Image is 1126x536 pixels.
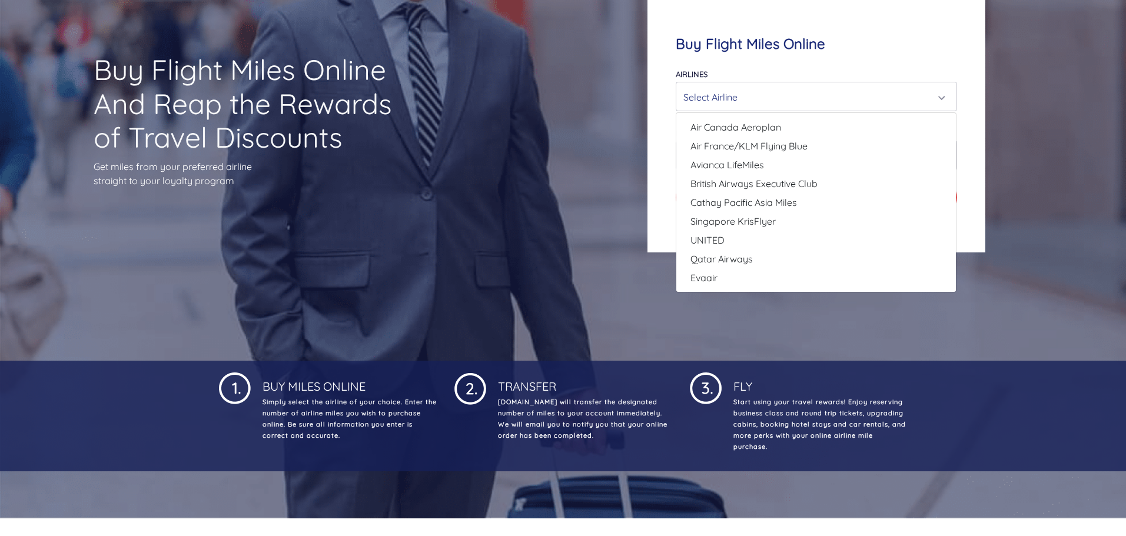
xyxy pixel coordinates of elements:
[690,214,776,228] span: Singapore KrisFlyer
[496,370,672,394] h4: Transfer
[496,397,672,441] p: [DOMAIN_NAME] will transfer the designated number of miles to your account immediately. We will e...
[690,139,808,153] span: Air France/KLM Flying Blue
[676,82,956,111] button: Select Airline
[690,370,722,404] img: 1
[731,370,908,394] h4: Fly
[731,397,908,452] p: Start using your travel rewards! Enjoy reserving business class and round trip tickets, upgrading...
[690,120,781,134] span: Air Canada Aeroplan
[690,233,725,247] span: UNITED
[260,397,437,441] p: Simply select the airline of your choice. Enter the number of airline miles you wish to purchase ...
[690,195,797,209] span: Cathay Pacific Asia Miles
[676,35,956,52] h4: Buy Flight Miles Online
[94,159,413,188] p: Get miles from your preferred airline straight to your loyalty program
[676,69,708,79] label: Airlines
[690,252,753,266] span: Qatar Airways
[454,370,486,405] img: 1
[94,53,413,155] h1: Buy Flight Miles Online And Reap the Rewards of Travel Discounts
[690,177,818,191] span: British Airways Executive Club
[690,271,718,285] span: Evaair
[219,370,251,404] img: 1
[690,158,764,172] span: Avianca LifeMiles
[260,370,437,394] h4: Buy Miles Online
[683,86,942,108] div: Select Airline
